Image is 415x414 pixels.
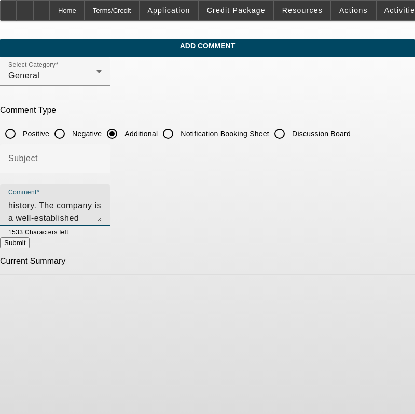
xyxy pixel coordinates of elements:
label: Discussion Board [290,129,351,139]
span: Resources [282,6,323,15]
mat-label: Subject [8,154,38,163]
span: Actions [339,6,368,15]
span: Application [147,6,190,15]
button: Application [140,1,198,20]
label: Additional [122,129,158,139]
button: Credit Package [199,1,273,20]
mat-hint: 1533 Characters left [8,226,68,237]
span: Add Comment [8,41,407,50]
span: General [8,71,39,80]
button: Resources [274,1,330,20]
label: Negative [70,129,102,139]
button: Actions [331,1,376,20]
span: Credit Package [207,6,266,15]
mat-label: Select Category [8,62,56,68]
mat-label: Comment [8,189,37,196]
label: Positive [21,129,49,139]
label: Notification Booking Sheet [178,129,269,139]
